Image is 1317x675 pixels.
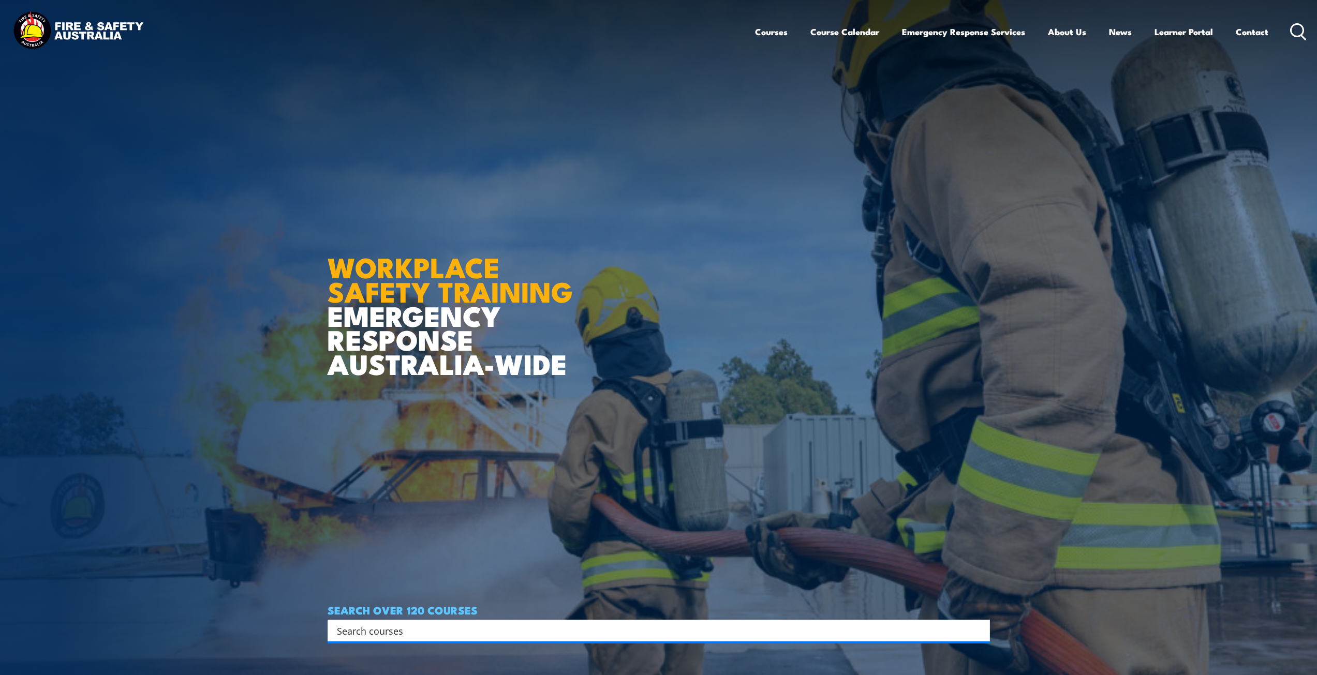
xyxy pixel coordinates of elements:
a: Emergency Response Services [902,18,1025,46]
a: About Us [1048,18,1086,46]
input: Search input [337,623,967,638]
a: Courses [755,18,788,46]
h1: EMERGENCY RESPONSE AUSTRALIA-WIDE [328,229,581,376]
a: Contact [1236,18,1268,46]
button: Search magnifier button [972,623,986,638]
h4: SEARCH OVER 120 COURSES [328,604,990,616]
a: Learner Portal [1155,18,1213,46]
strong: WORKPLACE SAFETY TRAINING [328,245,573,312]
a: News [1109,18,1132,46]
form: Search form [339,623,969,638]
a: Course Calendar [810,18,879,46]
